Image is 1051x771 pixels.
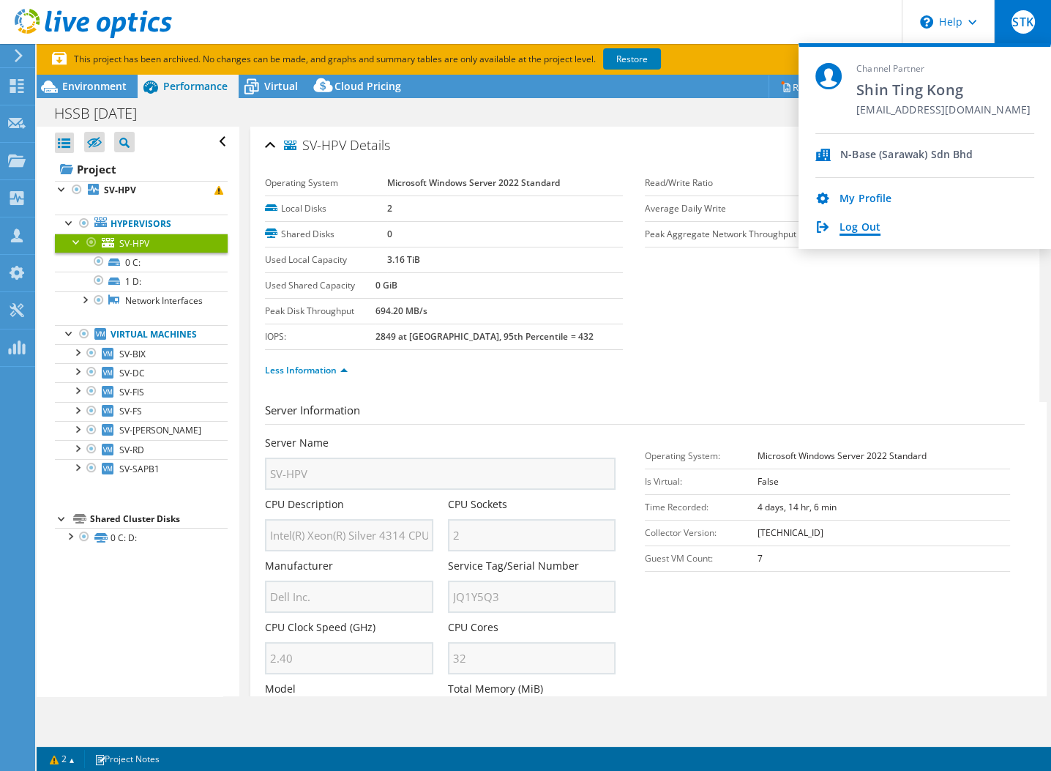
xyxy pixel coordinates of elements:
span: SV-FS [119,405,142,417]
span: Environment [62,79,127,93]
a: SV-[PERSON_NAME] [55,421,228,440]
label: Total Memory (MiB) [448,682,543,696]
h3: Server Information [265,402,1025,425]
a: 1 D: [55,272,228,291]
b: Microsoft Windows Server 2022 Standard [387,176,560,189]
label: Model [265,682,296,696]
b: 2 [387,202,392,215]
a: Restore [603,48,661,70]
label: Server Name [265,436,329,450]
span: Cloud Pricing [334,79,401,93]
svg: \n [920,15,933,29]
a: SV-HPV [55,181,228,200]
a: Network Interfaces [55,291,228,310]
div: N-Base (Sarawak) Sdn Bhd [840,149,973,163]
label: IOPS: [265,329,375,344]
span: SV-RD [119,444,144,456]
td: Guest VM Count: [645,545,758,571]
b: 0 [387,228,392,240]
b: 2849 at [GEOGRAPHIC_DATA], 95th Percentile = 432 [375,330,593,343]
b: 0 GiB [375,279,397,291]
label: CPU Description [265,497,344,512]
a: SV-HPV [55,234,228,253]
h1: HSSB [DATE] [48,105,160,122]
a: SV-RD [55,440,228,459]
span: SV-BIX [119,348,146,360]
span: Virtual [264,79,298,93]
a: 0 C: D: [55,528,228,547]
span: SV-HPV [284,138,346,153]
label: CPU Clock Speed (GHz) [265,620,375,635]
label: Shared Disks [265,227,387,242]
b: [TECHNICAL_ID] [758,526,823,539]
span: SV-DC [119,367,145,379]
span: STK [1011,10,1035,34]
a: SV-DC [55,363,228,382]
label: Manufacturer [265,559,333,573]
b: 7 [758,552,763,565]
a: SV-SAPB1 [55,459,228,478]
span: [EMAIL_ADDRESS][DOMAIN_NAME] [856,104,1031,118]
label: Used Shared Capacity [265,278,375,293]
span: Performance [163,79,228,93]
label: CPU Cores [448,620,498,635]
label: Local Disks [265,201,387,216]
label: Operating System [265,176,387,190]
a: SV-BIX [55,344,228,363]
p: This project has been archived. No changes can be made, and graphs and summary tables are only av... [52,51,769,67]
label: Used Local Capacity [265,253,387,267]
label: Peak Disk Throughput [265,304,375,319]
span: Shin Ting Kong [856,80,1031,100]
a: SV-FIS [55,382,228,401]
div: Shared Cluster Disks [90,510,228,528]
td: Collector Version: [645,520,758,545]
td: Is Virtual: [645,469,758,494]
span: SV-[PERSON_NAME] [119,424,201,436]
span: SV-SAPB1 [119,463,160,475]
span: Details [350,136,390,154]
a: Reports [768,75,839,98]
b: Microsoft Windows Server 2022 Standard [758,450,927,462]
a: Virtual Machines [55,325,228,344]
td: Operating System: [645,443,758,469]
span: SV-HPV [119,237,149,250]
label: Read/Write Ratio [645,176,867,190]
label: Service Tag/Serial Number [448,559,579,573]
a: SV-FS [55,402,228,421]
label: CPU Sockets [448,497,507,512]
a: Hypervisors [55,215,228,234]
a: 0 C: [55,253,228,272]
a: Project Notes [84,750,170,768]
a: Project [55,157,228,181]
a: Log Out [839,221,880,235]
b: SV-HPV [104,184,136,196]
a: My Profile [839,193,891,206]
a: Less Information [265,364,348,376]
b: False [758,475,779,488]
b: 3.16 TiB [387,253,420,266]
b: 694.20 MB/s [375,305,427,317]
label: Peak Aggregate Network Throughput [645,227,867,242]
label: Average Daily Write [645,201,867,216]
td: Time Recorded: [645,494,758,520]
a: 2 [40,750,85,768]
b: 4 days, 14 hr, 6 min [758,501,837,513]
span: Channel Partner [856,63,1031,75]
span: SV-FIS [119,386,144,398]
